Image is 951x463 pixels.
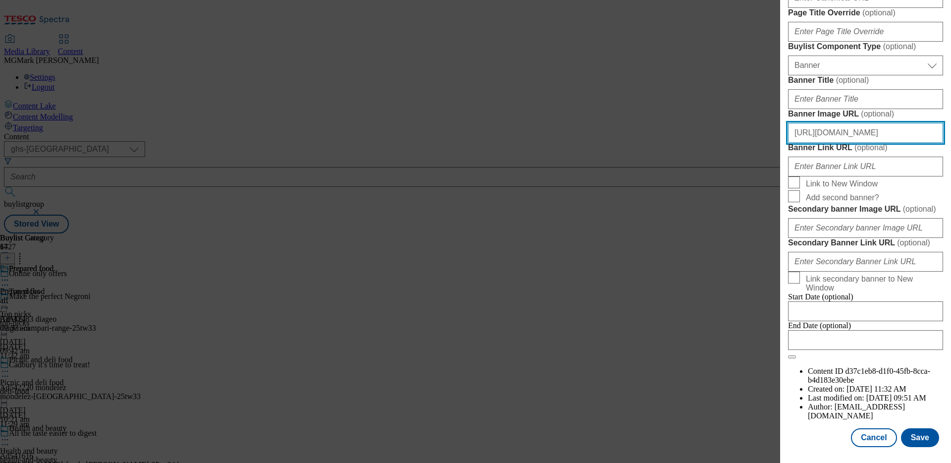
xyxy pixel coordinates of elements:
[788,238,943,248] label: Secondary Banner Link URL
[808,367,930,384] span: d37c1eb8-d1f0-45fb-8cca-b4d183e30ebe
[788,123,943,143] input: Enter Banner Image URL
[808,394,943,403] li: Last modified on:
[846,385,906,393] span: [DATE] 11:32 AM
[883,42,916,51] span: ( optional )
[788,157,943,176] input: Enter Banner Link URL
[788,42,943,52] label: Buylist Component Type
[788,292,853,301] span: Start Date (optional)
[788,204,943,214] label: Secondary banner Image URL
[788,143,943,153] label: Banner Link URL
[861,110,894,118] span: ( optional )
[788,330,943,350] input: Enter Date
[836,76,869,84] span: ( optional )
[788,301,943,321] input: Enter Date
[897,238,930,247] span: ( optional )
[806,179,878,188] span: Link to New Window
[854,143,888,152] span: ( optional )
[808,403,905,420] span: [EMAIL_ADDRESS][DOMAIN_NAME]
[866,394,926,402] span: [DATE] 09:51 AM
[788,8,943,18] label: Page Title Override
[808,385,943,394] li: Created on:
[901,428,939,447] button: Save
[788,75,943,85] label: Banner Title
[806,193,879,202] span: Add second banner?
[806,275,939,292] span: Link secondary banner to New Window
[808,403,943,420] li: Author:
[788,218,943,238] input: Enter Secondary banner Image URL
[862,8,896,17] span: ( optional )
[788,321,851,330] span: End Date (optional)
[788,109,943,119] label: Banner Image URL
[788,252,943,272] input: Enter Secondary Banner Link URL
[788,89,943,109] input: Enter Banner Title
[903,205,936,213] span: ( optional )
[851,428,897,447] button: Cancel
[808,367,943,385] li: Content ID
[788,22,943,42] input: Enter Page Title Override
